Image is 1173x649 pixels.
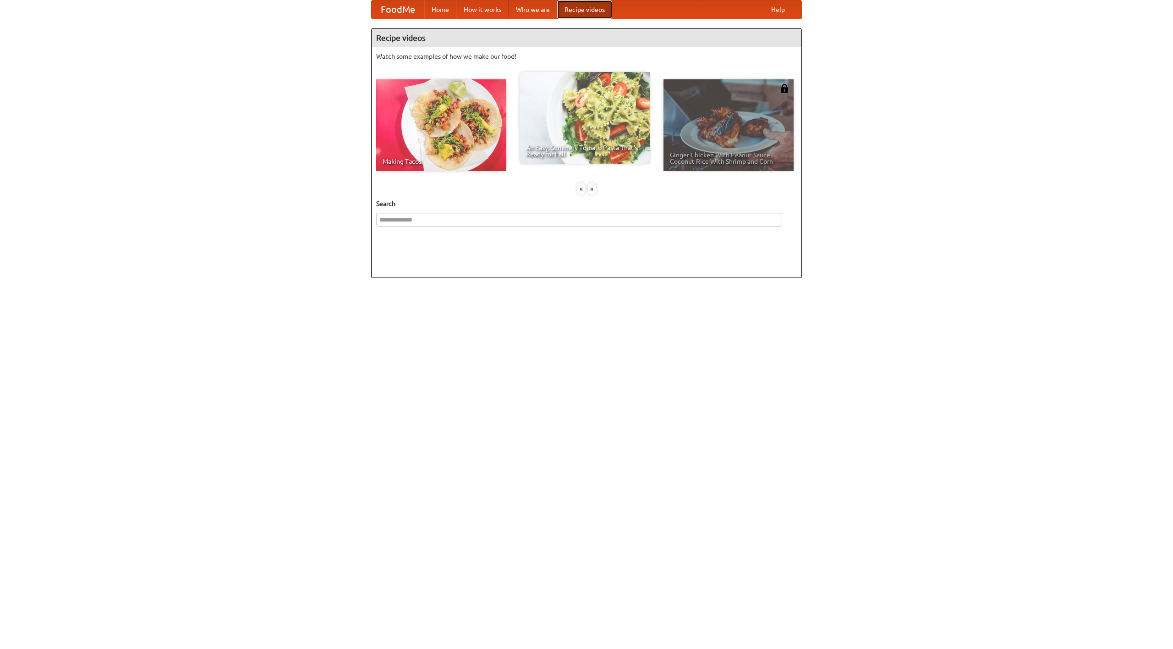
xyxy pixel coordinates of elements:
span: Making Tacos [383,158,500,165]
p: Watch some examples of how we make our food! [376,52,797,61]
h5: Search [376,199,797,208]
div: « [577,183,585,194]
span: An Easy, Summery Tomato Pasta That's Ready for Fall [526,144,643,157]
img: 483408.png [780,84,789,93]
h4: Recipe videos [372,29,801,47]
a: Recipe videos [557,0,612,19]
a: Who we are [509,0,557,19]
div: » [588,183,596,194]
a: How it works [456,0,509,19]
a: An Easy, Summery Tomato Pasta That's Ready for Fall [520,72,650,164]
a: Help [764,0,792,19]
a: FoodMe [372,0,424,19]
a: Making Tacos [376,79,506,171]
a: Home [424,0,456,19]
